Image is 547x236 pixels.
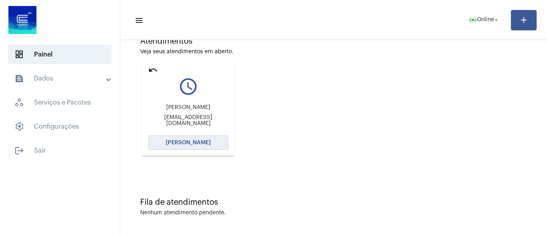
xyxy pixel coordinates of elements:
span: Online [477,17,494,23]
img: d4669ae0-8c07-2337-4f67-34b0df7f5ae4.jpeg [6,4,38,36]
mat-expansion-panel-header: sidenav iconDados [5,69,120,88]
mat-icon: undo [148,65,158,75]
span: sidenav icon [14,50,24,59]
mat-panel-title: Dados [14,74,107,83]
span: Configurações [8,117,112,136]
div: Atendimentos [140,37,527,46]
mat-icon: sidenav icon [14,146,24,155]
mat-icon: sidenav icon [135,16,143,25]
div: [PERSON_NAME] [148,105,228,111]
span: Painel [8,45,112,64]
mat-icon: add [519,15,529,25]
mat-icon: sidenav icon [14,74,24,83]
button: [PERSON_NAME] [148,135,228,150]
span: sidenav icon [14,122,24,131]
mat-icon: arrow_drop_down [493,16,500,24]
button: Online [464,12,505,28]
mat-icon: query_builder [148,77,228,97]
span: sidenav icon [14,98,24,107]
div: Veja seus atendimentos em aberto. [140,49,527,55]
div: Fila de atendimentos [140,198,527,207]
div: [EMAIL_ADDRESS][DOMAIN_NAME] [148,115,228,127]
div: Nenhum atendimento pendente. [140,210,226,216]
span: Serviços e Pacotes [8,93,112,112]
span: [PERSON_NAME] [166,140,211,145]
mat-icon: online_prediction [469,16,477,24]
span: Sair [8,141,112,160]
